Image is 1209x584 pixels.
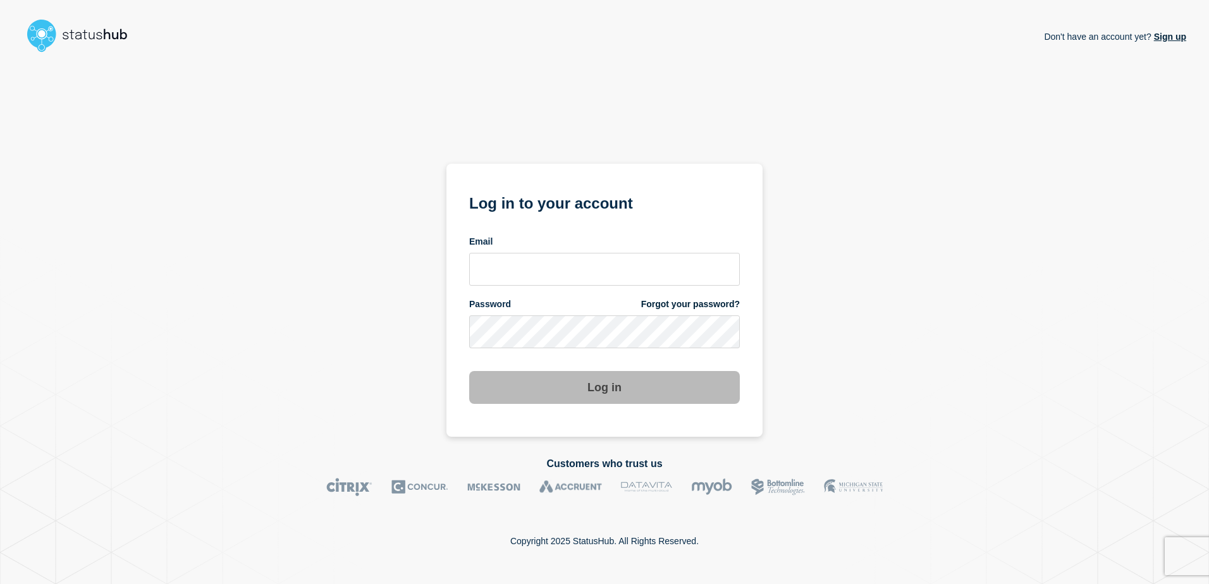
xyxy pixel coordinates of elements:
[641,298,740,310] a: Forgot your password?
[469,253,740,286] input: email input
[1044,21,1186,52] p: Don't have an account yet?
[691,478,732,496] img: myob logo
[326,478,372,496] img: Citrix logo
[469,371,740,404] button: Log in
[510,536,699,546] p: Copyright 2025 StatusHub. All Rights Reserved.
[23,458,1186,470] h2: Customers who trust us
[469,298,511,310] span: Password
[469,315,740,348] input: password input
[824,478,883,496] img: MSU logo
[469,190,740,214] h1: Log in to your account
[751,478,805,496] img: Bottomline logo
[1151,32,1186,42] a: Sign up
[621,478,672,496] img: DataVita logo
[467,478,520,496] img: McKesson logo
[539,478,602,496] img: Accruent logo
[23,15,143,56] img: StatusHub logo
[391,478,448,496] img: Concur logo
[469,236,493,248] span: Email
